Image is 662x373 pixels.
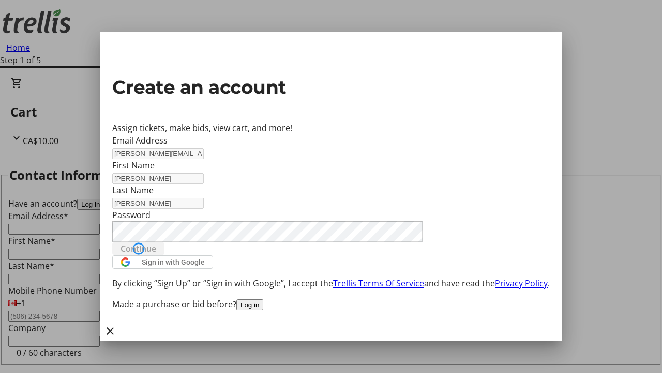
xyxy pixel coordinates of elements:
[495,278,548,289] a: Privacy Policy
[112,148,204,159] input: Email Address
[112,73,550,101] h2: Create an account
[112,209,151,221] label: Password
[112,135,168,146] label: Email Address
[100,321,121,341] button: Close
[333,278,424,289] a: Trellis Terms Of Service
[112,173,204,184] input: First Name
[112,198,204,209] input: Last Name
[112,277,550,290] p: By clicking “Sign Up” or “Sign in with Google”, I accept the and have read the .
[112,298,550,310] div: Made a purchase or bid before?
[112,160,155,171] label: First Name
[112,184,154,196] label: Last Name
[112,122,550,134] div: Assign tickets, make bids, view cart, and more!
[236,299,263,310] button: Log in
